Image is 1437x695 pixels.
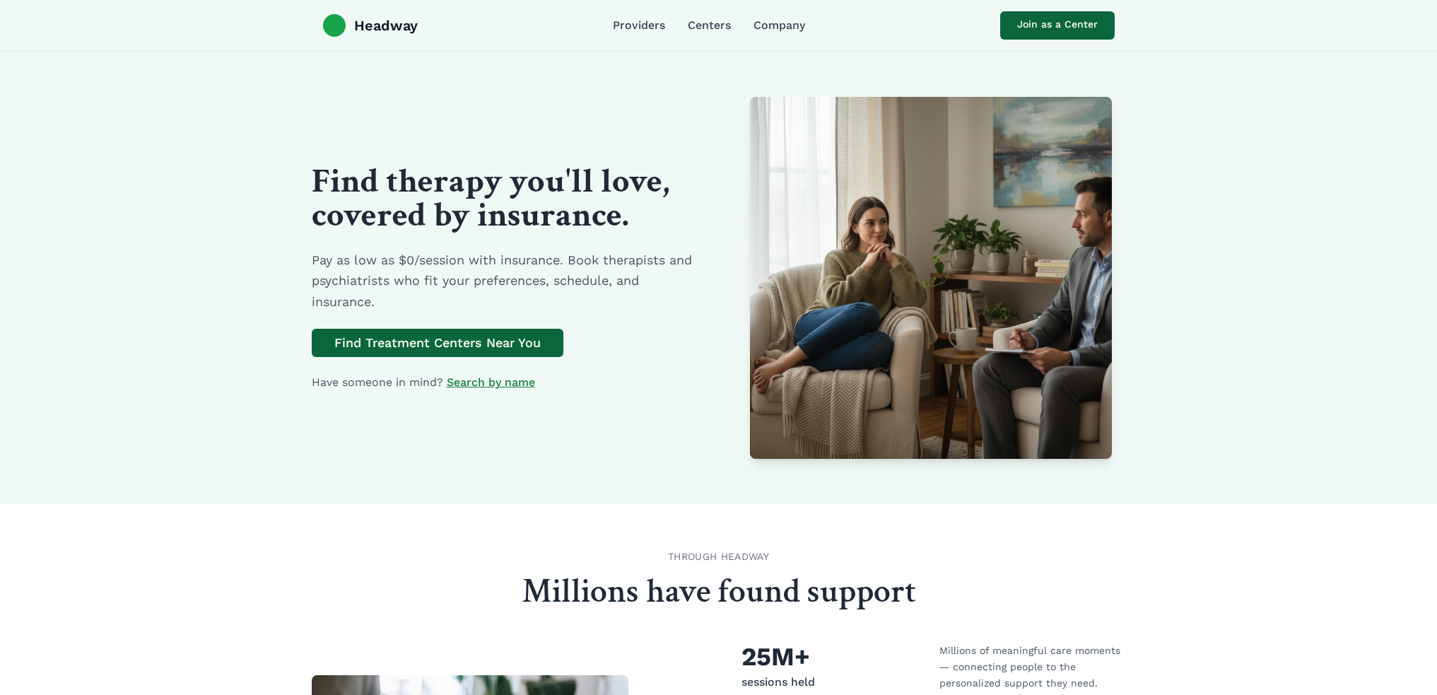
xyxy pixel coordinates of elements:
a: Headway [323,14,418,37]
h1: Find therapy you'll love, covered by insurance. [312,165,702,233]
p: Pay as low as $0/session with insurance. Book therapists and psychiatrists who fit your preferenc... [312,250,702,312]
div: sessions held [741,674,928,691]
a: Join as a Center [1000,11,1115,40]
div: Millions of meaningful care moments — connecting people to the personalized support they need. [939,643,1126,691]
img: Woman in therapy session sitting comfortably [750,97,1112,459]
h2: Millions have found support [312,575,1126,609]
button: Find Treatment Centers Near You [312,329,563,357]
p: THROUGH HEADWAY [312,549,1126,563]
a: Centers [688,17,731,34]
div: 25M+ [741,643,928,671]
a: Company [753,17,805,34]
p: Have someone in mind? [312,374,702,391]
a: Search by name [447,375,535,389]
a: Providers [613,17,665,34]
span: Headway [354,16,418,35]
